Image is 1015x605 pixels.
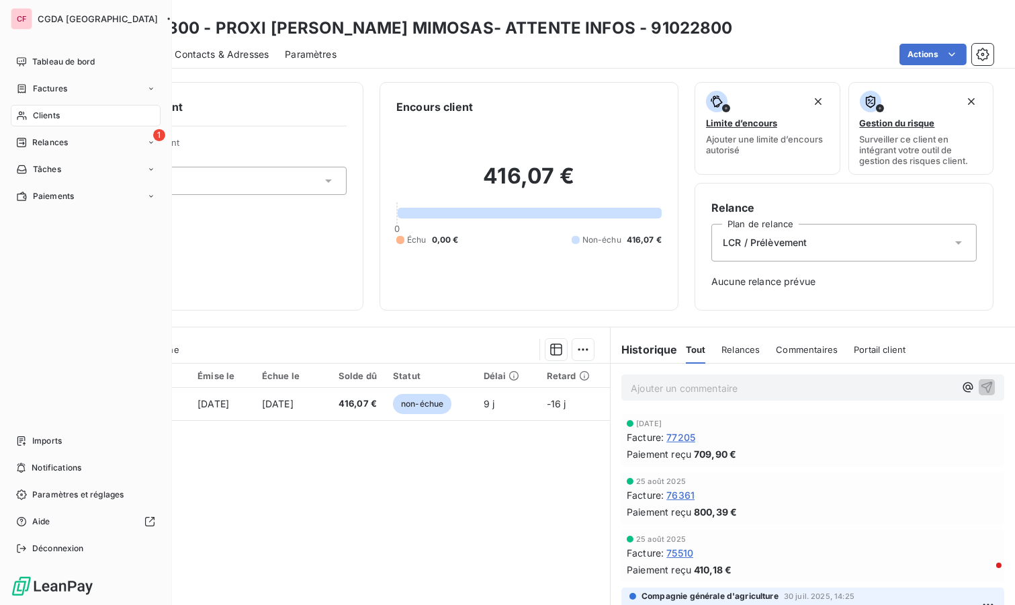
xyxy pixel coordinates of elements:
[784,592,854,600] span: 30 juil. 2025, 14:25
[582,234,621,246] span: Non-échu
[32,435,62,447] span: Imports
[666,430,695,444] span: 77205
[11,575,94,597] img: Logo LeanPay
[484,398,494,409] span: 9 j
[81,99,347,115] h6: Informations client
[407,234,427,246] span: Échu
[285,48,337,61] span: Paramètres
[611,341,678,358] h6: Historique
[721,344,760,355] span: Relances
[38,13,158,24] span: CGDA [GEOGRAPHIC_DATA]
[854,344,906,355] span: Portail client
[11,8,32,30] div: CF
[33,163,61,175] span: Tâches
[484,370,531,381] div: Délai
[860,134,983,166] span: Surveiller ce client en intégrant votre outil de gestion des risques client.
[723,236,807,249] span: LCR / Prélèvement
[627,447,691,461] span: Paiement reçu
[627,430,664,444] span: Facture :
[666,488,695,502] span: 76361
[262,398,294,409] span: [DATE]
[32,462,81,474] span: Notifications
[118,16,733,40] h3: 91022800 - PROXI [PERSON_NAME] MIMOSAS- ATTENTE INFOS - 91022800
[969,559,1002,592] iframe: Intercom live chat
[642,590,779,602] span: Compagnie générale d'agriculture
[711,275,977,288] span: Aucune relance prévue
[848,82,994,175] button: Gestion du risqueSurveiller ce client en intégrant votre outil de gestion des risques client.
[636,477,686,485] span: 25 août 2025
[32,136,68,149] span: Relances
[327,370,377,381] div: Solde dû
[327,397,377,411] span: 416,07 €
[686,344,706,355] span: Tout
[860,118,935,128] span: Gestion du risque
[396,99,473,115] h6: Encours client
[32,542,84,555] span: Déconnexion
[636,535,686,543] span: 25 août 2025
[694,563,732,577] span: 410,18 €
[627,488,664,502] span: Facture :
[706,134,829,155] span: Ajouter une limite d’encours autorisé
[547,370,602,381] div: Retard
[694,447,736,461] span: 709,90 €
[627,563,691,577] span: Paiement reçu
[175,48,269,61] span: Contacts & Adresses
[627,546,664,560] span: Facture :
[694,505,737,519] span: 800,39 €
[32,516,50,528] span: Aide
[899,44,967,65] button: Actions
[262,370,311,381] div: Échue le
[547,398,566,409] span: -16 j
[627,505,691,519] span: Paiement reçu
[32,56,95,68] span: Tableau de bord
[153,129,165,141] span: 1
[636,419,662,428] span: [DATE]
[695,82,840,175] button: Limite d’encoursAjouter une limite d’encours autorisé
[776,344,838,355] span: Commentaires
[706,118,777,128] span: Limite d’encours
[108,137,347,156] span: Propriétés Client
[393,394,451,414] span: non-échue
[32,489,124,501] span: Paramètres et réglages
[11,511,161,532] a: Aide
[197,398,229,409] span: [DATE]
[197,370,246,381] div: Émise le
[33,190,74,202] span: Paiements
[393,370,468,381] div: Statut
[396,163,662,203] h2: 416,07 €
[33,83,67,95] span: Factures
[432,234,459,246] span: 0,00 €
[666,546,693,560] span: 75510
[394,223,400,234] span: 0
[711,200,977,216] h6: Relance
[33,110,60,122] span: Clients
[627,234,662,246] span: 416,07 €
